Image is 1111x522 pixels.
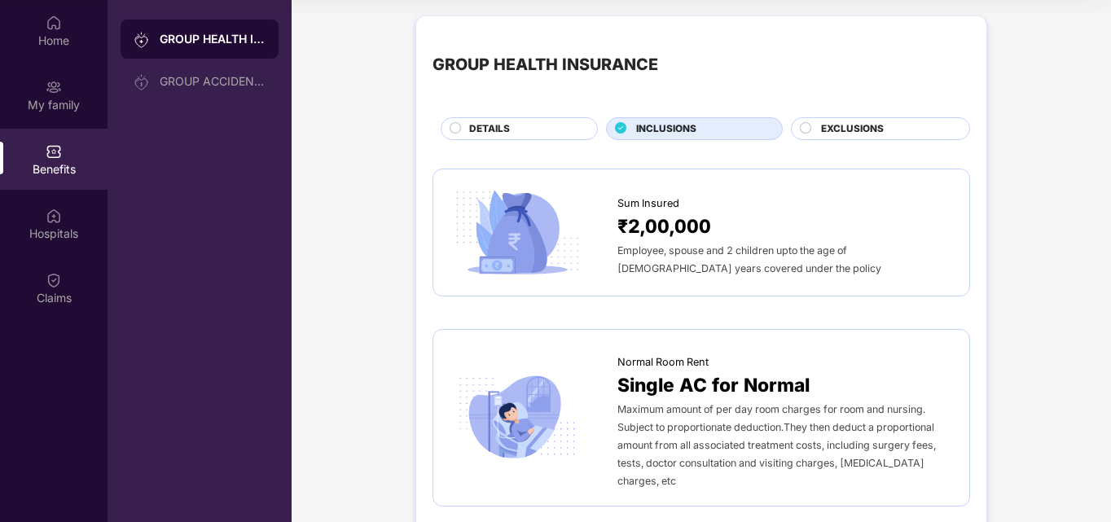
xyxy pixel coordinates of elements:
img: icon [450,186,585,279]
img: svg+xml;base64,PHN2ZyBpZD0iSG9zcGl0YWxzIiB4bWxucz0iaHR0cDovL3d3dy53My5vcmcvMjAwMC9zdmciIHdpZHRoPS... [46,208,62,224]
span: ₹2,00,000 [617,212,711,241]
span: INCLUSIONS [636,121,696,137]
span: Employee, spouse and 2 children upto the age of [DEMOGRAPHIC_DATA] years covered under the policy [617,244,881,274]
div: GROUP HEALTH INSURANCE [160,31,266,47]
img: svg+xml;base64,PHN2ZyB3aWR0aD0iMjAiIGhlaWdodD0iMjAiIHZpZXdCb3g9IjAgMCAyMCAyMCIgZmlsbD0ibm9uZSIgeG... [134,32,150,48]
img: svg+xml;base64,PHN2ZyBpZD0iQmVuZWZpdHMiIHhtbG5zPSJodHRwOi8vd3d3LnczLm9yZy8yMDAwL3N2ZyIgd2lkdGg9Ij... [46,143,62,160]
span: DETAILS [469,121,510,137]
img: icon [450,371,585,464]
span: Sum Insured [617,195,679,212]
img: svg+xml;base64,PHN2ZyB3aWR0aD0iMjAiIGhlaWdodD0iMjAiIHZpZXdCb3g9IjAgMCAyMCAyMCIgZmlsbD0ibm9uZSIgeG... [134,74,150,90]
div: GROUP ACCIDENTAL INSURANCE [160,75,266,88]
span: Normal Room Rent [617,354,709,371]
div: GROUP HEALTH INSURANCE [433,52,658,77]
img: svg+xml;base64,PHN2ZyB3aWR0aD0iMjAiIGhlaWdodD0iMjAiIHZpZXdCb3g9IjAgMCAyMCAyMCIgZmlsbD0ibm9uZSIgeG... [46,79,62,95]
span: Maximum amount of per day room charges for room and nursing. Subject to proportionate deduction.T... [617,403,936,487]
img: svg+xml;base64,PHN2ZyBpZD0iSG9tZSIgeG1sbnM9Imh0dHA6Ly93d3cudzMub3JnLzIwMDAvc3ZnIiB3aWR0aD0iMjAiIG... [46,15,62,31]
span: EXCLUSIONS [821,121,884,137]
img: svg+xml;base64,PHN2ZyBpZD0iQ2xhaW0iIHhtbG5zPSJodHRwOi8vd3d3LnczLm9yZy8yMDAwL3N2ZyIgd2lkdGg9IjIwIi... [46,272,62,288]
span: Single AC for Normal [617,371,810,400]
